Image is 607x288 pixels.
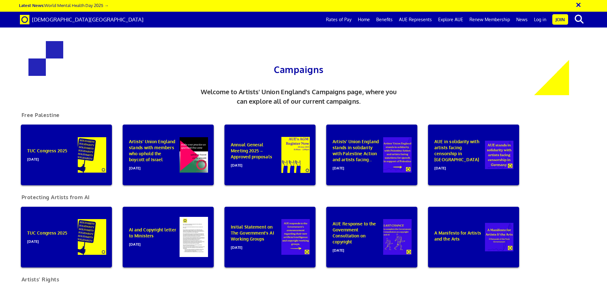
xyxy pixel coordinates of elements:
[17,277,64,285] h2: Artists’ Rights
[15,12,148,28] a: Brand [DEMOGRAPHIC_DATA][GEOGRAPHIC_DATA]
[569,13,589,26] button: search
[17,194,95,203] h2: Protecting Artists from AI
[118,125,218,185] a: Artists’ Union England stands with members who uphold the boycott of Israel[DATE]
[355,12,373,28] a: Home
[220,207,320,267] a: Initial Statement on The Government’s AI Working Groups[DATE]
[16,207,117,267] a: TUC Congress 2025[DATE]
[513,12,531,28] a: News
[17,112,64,121] h2: Free Palestine
[19,3,44,8] strong: Latest News:
[322,207,422,267] a: AUE Response to the Government Consultation on copyright[DATE]
[373,12,396,28] a: Benefits
[396,12,435,28] a: AUE Represents
[16,125,117,185] a: TUC Congress 2025[DATE]
[322,125,422,185] a: Artists’ Union England stands in solidarity with Palestine Action and artists facing...[DATE]
[32,16,144,23] span: [DEMOGRAPHIC_DATA][GEOGRAPHIC_DATA]
[531,12,549,28] a: Log in
[118,207,218,267] a: AI and Copyright letter to Ministers[DATE]
[552,14,568,25] a: Join
[274,64,323,75] span: Campaigns
[423,125,524,185] a: AUE in solidarity with artists facing censorship in [GEOGRAPHIC_DATA][DATE]
[19,3,108,8] a: Latest News:World Mental Health Day 2025 →
[435,12,466,28] a: Explore AUE
[323,12,355,28] a: Rates of Pay
[423,207,524,267] a: A Manifesto for Artists and the Arts
[466,12,513,28] a: Renew Membership
[196,87,402,106] p: Welcome to Artists' Union England's Campaigns page, where you can explore all of our current camp...
[220,125,320,185] a: Annual General Meeting 2025 – Approved proposals[DATE]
